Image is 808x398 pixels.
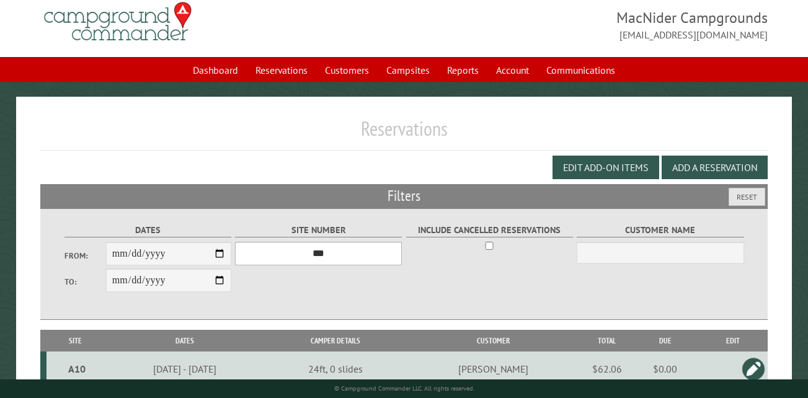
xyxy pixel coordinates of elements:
a: Communications [539,58,623,82]
th: Due [632,330,699,352]
button: Edit Add-on Items [553,156,659,179]
th: Edit [699,330,768,352]
label: From: [64,250,106,262]
td: 24ft, 0 slides [265,352,406,387]
th: Camper Details [265,330,406,352]
div: [DATE] - [DATE] [107,363,264,375]
span: MacNider Campgrounds [EMAIL_ADDRESS][DOMAIN_NAME] [404,7,768,42]
a: Campsites [379,58,437,82]
button: Add a Reservation [662,156,768,179]
h2: Filters [40,184,768,208]
td: $0.00 [632,352,699,387]
td: $62.06 [582,352,632,387]
label: Dates [64,223,231,237]
a: Reservations [248,58,315,82]
label: Include Cancelled Reservations [406,223,573,237]
label: To: [64,276,106,288]
button: Reset [729,188,765,206]
th: Dates [105,330,265,352]
td: [PERSON_NAME] [405,352,582,387]
a: Account [489,58,536,82]
small: © Campground Commander LLC. All rights reserved. [334,384,474,392]
a: Customers [317,58,376,82]
th: Site [47,330,105,352]
div: A10 [51,363,102,375]
th: Customer [405,330,582,352]
a: Reports [440,58,486,82]
a: Dashboard [185,58,246,82]
h1: Reservations [40,117,768,151]
label: Customer Name [577,223,744,237]
th: Total [582,330,632,352]
label: Site Number [235,223,402,237]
